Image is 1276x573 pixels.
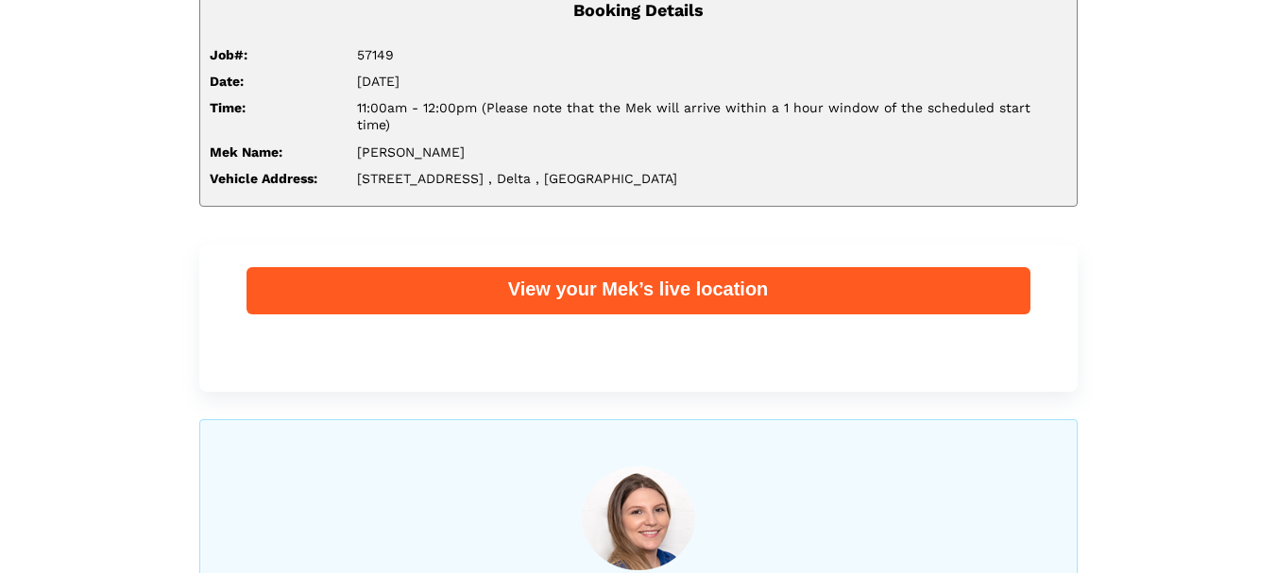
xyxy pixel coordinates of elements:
strong: Mek Name: [210,144,282,160]
div: 57149 [343,46,1081,63]
span: [STREET_ADDRESS] [357,171,484,186]
div: [DATE] [343,73,1081,90]
span: , Delta [488,171,531,186]
strong: Vehicle Address: [210,171,317,186]
div: [PERSON_NAME] [343,143,1081,160]
span: , [GEOGRAPHIC_DATA] [536,171,677,186]
strong: Job#: [210,47,247,62]
div: View your Mek’s live location [247,277,1030,301]
strong: Date: [210,74,244,89]
strong: Time: [210,100,246,115]
div: 11:00am - 12:00pm (Please note that the Mek will arrive within a 1 hour window of the scheduled s... [343,99,1081,133]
